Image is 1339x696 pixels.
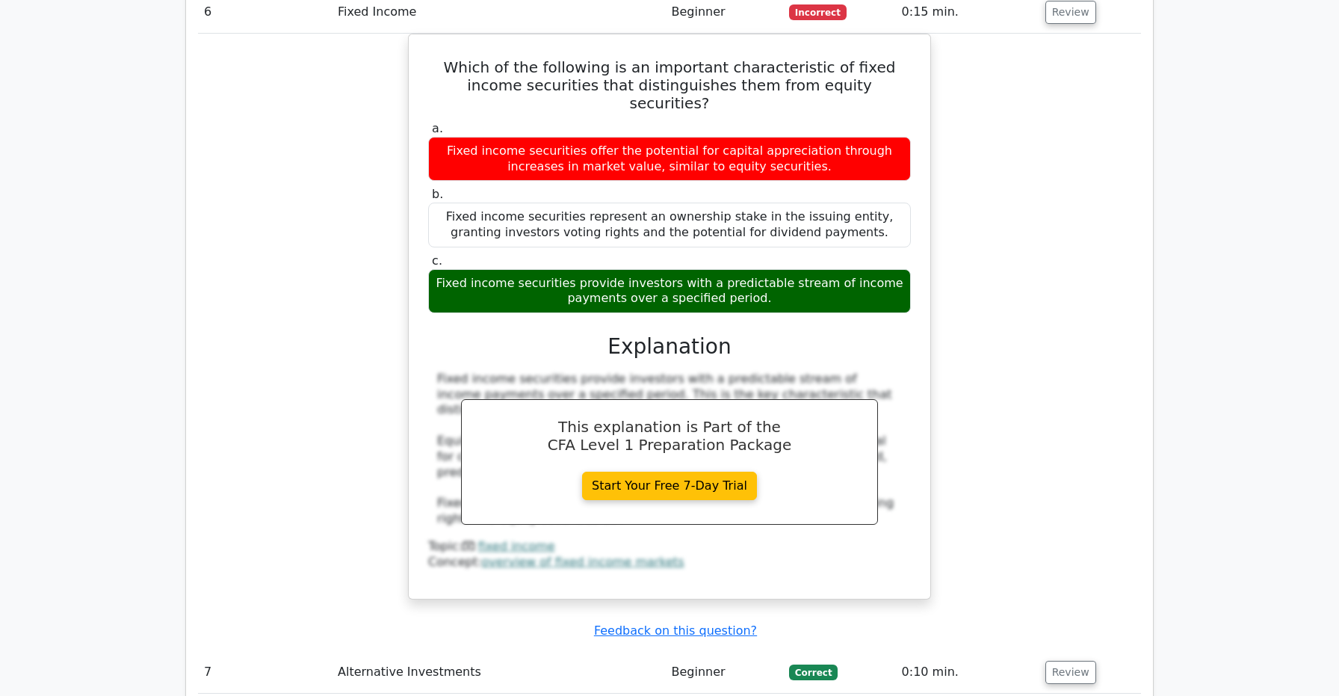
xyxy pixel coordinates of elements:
[896,651,1039,694] td: 0:10 min.
[482,555,684,569] a: overview of fixed income markets
[427,58,912,112] h5: Which of the following is an important characteristic of fixed income securities that distinguish...
[1045,1,1096,24] button: Review
[594,623,757,638] a: Feedback on this question?
[428,269,911,314] div: Fixed income securities provide investors with a predictable stream of income payments over a spe...
[582,472,757,500] a: Start Your Free 7-Day Trial
[437,372,902,527] div: Fixed income securities provide investors with a predictable stream of income payments over a spe...
[789,665,838,680] span: Correct
[478,539,555,553] a: fixed income
[428,137,911,182] div: Fixed income securities offer the potential for capital appreciation through increases in market ...
[437,334,902,360] h3: Explanation
[1045,661,1096,684] button: Review
[198,651,332,694] td: 7
[332,651,666,694] td: Alternative Investments
[666,651,783,694] td: Beginner
[428,555,911,570] div: Concept:
[432,187,443,201] span: b.
[428,539,911,555] div: Topic:
[432,121,443,135] span: a.
[789,4,847,19] span: Incorrect
[432,253,442,268] span: c.
[428,203,911,247] div: Fixed income securities represent an ownership stake in the issuing entity, granting investors vo...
